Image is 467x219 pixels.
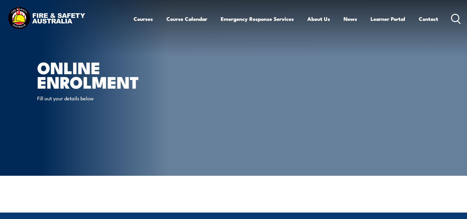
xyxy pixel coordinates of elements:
[166,11,207,27] a: Course Calendar
[371,11,405,27] a: Learner Portal
[419,11,438,27] a: Contact
[307,11,330,27] a: About Us
[37,94,149,102] p: Fill out your details below
[37,60,189,89] h1: Online Enrolment
[221,11,294,27] a: Emergency Response Services
[134,11,153,27] a: Courses
[344,11,357,27] a: News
